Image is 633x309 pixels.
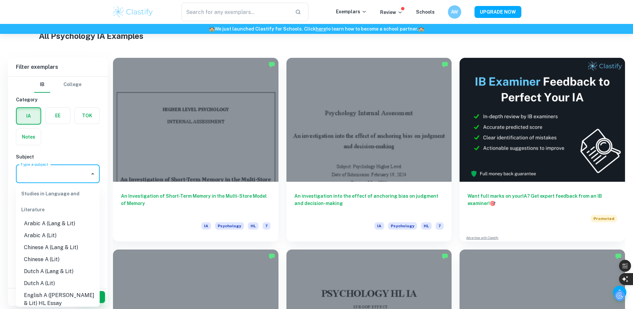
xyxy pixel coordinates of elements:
[436,222,444,230] span: 7
[448,5,461,19] button: AW
[16,153,100,160] h6: Subject
[460,58,625,242] a: Want full marks on yourIA? Get expert feedback from an IB examiner!PromotedAdvertise with Clastify
[268,253,275,259] img: Marked
[215,222,244,230] span: Psychology
[16,230,100,242] li: Arabic A (Lit)
[286,58,452,242] a: An investigation into the effect of anchoring bias on judgment and decision-makingIAPsychologyHL7
[16,265,100,277] li: Dutch A (Lang & Lit)
[442,253,448,259] img: Marked
[16,242,100,254] li: Chinese A (Lang & Lit)
[201,222,211,230] span: IA
[8,58,108,76] h6: Filter exemplars
[16,186,100,218] div: Studies in Language and Literature
[374,222,384,230] span: IA
[209,26,215,32] span: 🏫
[416,9,435,15] a: Schools
[46,108,70,124] button: EE
[1,25,632,33] h6: We just launched Clastify for Schools. Click to learn how to become a school partner.
[388,222,417,230] span: Psychology
[468,192,617,207] h6: Want full marks on your IA ? Get expert feedback from an IB examiner!
[34,77,81,93] div: Filter type choice
[591,215,617,222] span: Promoted
[418,26,424,32] span: 🏫
[16,254,100,265] li: Chinese A (Lit)
[112,5,154,19] img: Clastify logo
[17,108,41,124] button: IA
[21,161,48,167] label: Type a subject
[263,222,270,230] span: 7
[16,129,41,145] button: Notes
[121,192,270,214] h6: An Investigation of Short-Term Memory in the Multi-Store Model of Memory
[380,9,403,16] p: Review
[63,77,81,93] button: College
[16,277,100,289] li: Dutch A (Lit)
[16,96,100,103] h6: Category
[336,8,367,15] p: Exemplars
[268,61,275,68] img: Marked
[75,108,99,124] button: TOK
[34,77,50,93] button: IB
[39,30,594,42] h1: All Psychology IA Examples
[613,286,626,299] button: Help and Feedback
[475,6,521,18] button: UPGRADE NOW
[88,169,97,178] button: Close
[460,58,625,182] img: Thumbnail
[490,201,495,206] span: 🎯
[466,236,498,240] a: Advertise with Clastify
[442,61,448,68] img: Marked
[615,253,622,259] img: Marked
[16,218,100,230] li: Arabic A (Lang & Lit)
[113,58,278,242] a: An Investigation of Short-Term Memory in the Multi-Store Model of MemoryIAPsychologyHL7
[181,3,290,21] input: Search for any exemplars...
[294,192,444,214] h6: An investigation into the effect of anchoring bias on judgment and decision-making
[248,222,259,230] span: HL
[316,26,326,32] a: here
[421,222,432,230] span: HL
[451,8,458,16] h6: AW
